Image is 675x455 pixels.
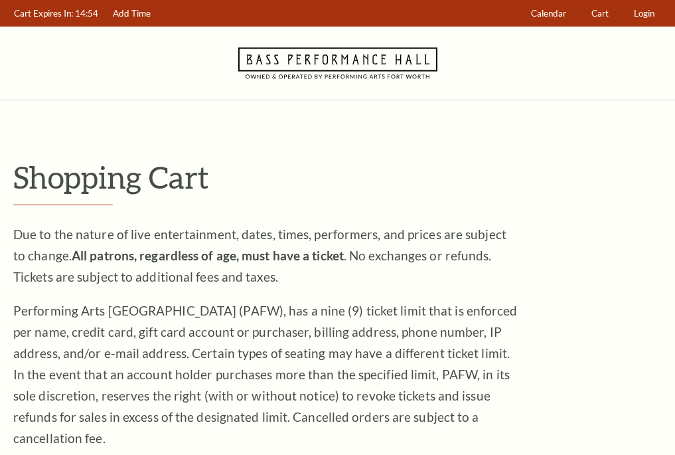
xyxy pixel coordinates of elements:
[634,8,654,19] span: Login
[13,160,662,194] p: Shopping Cart
[72,248,344,263] strong: All patrons, regardless of age, must have a ticket
[75,8,98,19] span: 14:54
[531,8,566,19] span: Calendar
[585,1,615,27] a: Cart
[591,8,609,19] span: Cart
[628,1,661,27] a: Login
[14,8,73,19] span: Cart Expires In:
[13,227,506,284] span: Due to the nature of live entertainment, dates, times, performers, and prices are subject to chan...
[525,1,573,27] a: Calendar
[107,1,157,27] a: Add Time
[13,300,518,449] p: Performing Arts [GEOGRAPHIC_DATA] (PAFW), has a nine (9) ticket limit that is enforced per name, ...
